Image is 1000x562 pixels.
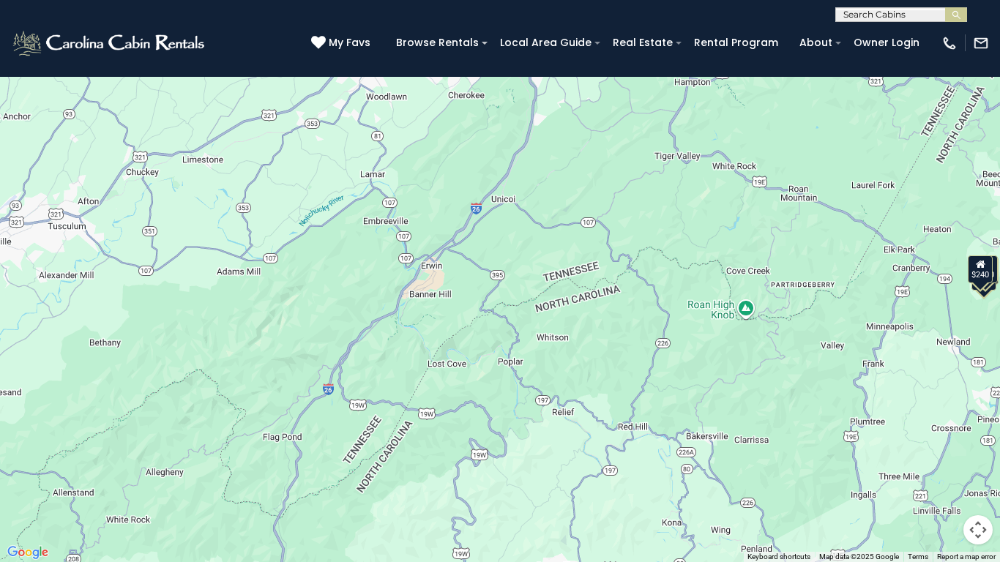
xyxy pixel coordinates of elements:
img: phone-regular-white.png [941,35,958,51]
a: My Favs [311,35,374,51]
img: White-1-2.png [11,29,209,58]
a: Real Estate [605,31,680,54]
a: Owner Login [846,31,927,54]
button: Map camera controls [963,515,993,544]
a: About [792,31,840,54]
a: Browse Rentals [389,31,486,54]
a: Local Area Guide [493,31,599,54]
span: My Favs [329,35,370,50]
a: Rental Program [687,31,786,54]
div: $240 [968,255,993,283]
img: mail-regular-white.png [973,35,989,51]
